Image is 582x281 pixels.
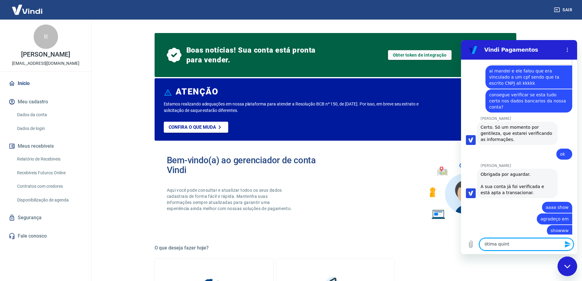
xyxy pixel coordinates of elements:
[7,0,47,19] img: Vindi
[176,89,218,95] h6: ATENÇÃO
[15,194,84,206] a: Disponibilização de agenda
[164,122,228,133] a: Confira o que muda
[7,229,84,243] a: Fale conosco
[15,167,84,179] a: Recebíveis Futuros Online
[558,257,577,276] iframe: Botão para abrir a janela de mensagens, conversa em andamento
[7,139,84,153] button: Meus recebíveis
[15,153,84,165] a: Relatório de Recebíveis
[167,155,335,175] h2: Bem-vindo(a) ao gerenciador de conta Vindi
[21,51,70,58] p: [PERSON_NAME]
[155,245,516,251] h5: O que deseja fazer hoje?
[461,40,577,254] iframe: Janela de mensagens
[7,77,84,90] a: Início
[12,60,79,67] p: [EMAIL_ADDRESS][DOMAIN_NAME]
[34,24,58,49] div: R
[186,45,318,65] span: Boas notícias! Sua conta está pronta para vender.
[164,101,438,114] p: Estamos realizando adequações em nossa plataforma para atender a Resolução BCB nº 150, de [DATE]....
[553,4,575,16] button: Sair
[7,95,84,109] button: Meu cadastro
[169,124,216,130] p: Confira o que muda
[167,187,293,212] p: Aqui você pode consultar e atualizar todos os seus dados cadastrais de forma fácil e rápida. Mant...
[15,109,84,121] a: Dados da conta
[15,122,84,135] a: Dados de login
[388,50,452,60] a: Obter token de integração
[424,155,504,223] img: Imagem de um avatar masculino com diversos icones exemplificando as funcionalidades do gerenciado...
[7,211,84,224] a: Segurança
[15,180,84,193] a: Contratos com credores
